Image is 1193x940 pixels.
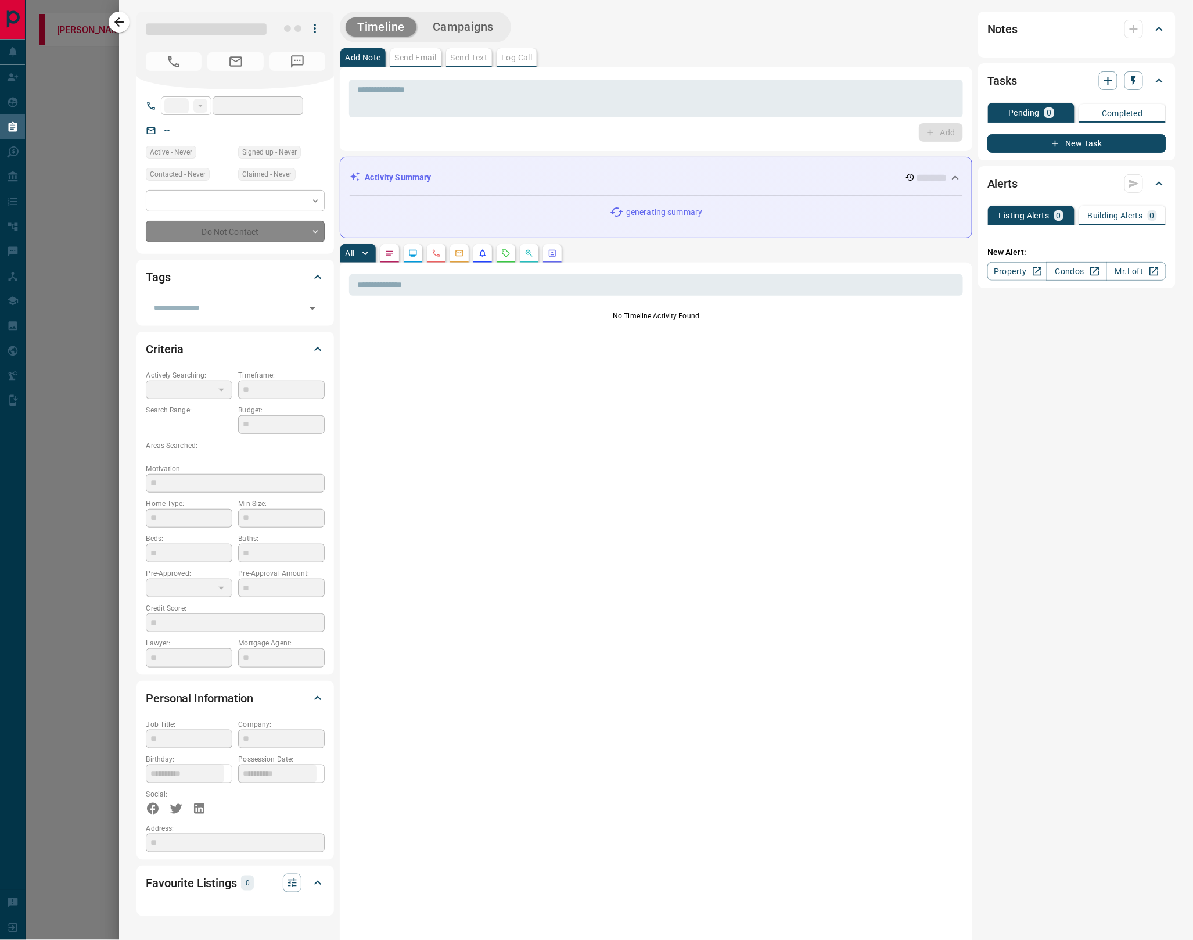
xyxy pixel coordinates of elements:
div: Alerts [987,170,1166,198]
p: -- - -- [146,415,232,435]
h2: Personal Information [146,689,253,708]
p: Pre-Approved: [146,568,232,579]
svg: Requests [501,249,511,258]
p: Birthday: [146,754,232,765]
svg: Opportunities [524,249,534,258]
svg: Notes [385,249,394,258]
a: Condos [1047,262,1106,281]
a: Mr.Loft [1106,262,1166,281]
p: Motivation: [146,464,325,474]
p: No Timeline Activity Found [349,311,963,321]
p: Possession Date: [238,754,325,765]
p: Areas Searched: [146,440,325,451]
p: Timeframe: [238,370,325,381]
h2: Tasks [987,71,1017,90]
div: Do Not Contact [146,221,325,242]
p: generating summary [626,206,702,218]
h2: Alerts [987,174,1018,193]
p: Actively Searching: [146,370,232,381]
span: No Number [269,52,325,71]
p: Job Title: [146,719,232,730]
p: Pending [1008,109,1040,117]
span: Active - Never [150,146,192,158]
svg: Listing Alerts [478,249,487,258]
div: Notes [987,15,1166,43]
div: Personal Information [146,684,325,712]
p: Social: [146,789,232,799]
p: Pre-Approval Amount: [238,568,325,579]
a: Property [987,262,1047,281]
p: Lawyer: [146,638,232,648]
span: No Number [146,52,202,71]
span: Signed up - Never [242,146,297,158]
a: -- [164,125,169,135]
p: Home Type: [146,498,232,509]
div: Favourite Listings0 [146,869,325,897]
svg: Emails [455,249,464,258]
p: Min Size: [238,498,325,509]
p: Search Range: [146,405,232,415]
p: Mortgage Agent: [238,638,325,648]
button: New Task [987,134,1166,153]
h2: Tags [146,268,170,286]
p: New Alert: [987,246,1166,259]
p: Listing Alerts [999,211,1050,220]
button: Campaigns [421,17,505,37]
p: Company: [238,719,325,730]
svg: Agent Actions [548,249,557,258]
h2: Favourite Listings [146,874,236,892]
svg: Calls [432,249,441,258]
p: 0 [1047,109,1051,117]
h2: Notes [987,20,1018,38]
p: Address: [146,823,325,834]
p: Activity Summary [365,171,431,184]
p: Beds: [146,533,232,544]
h2: Criteria [146,340,184,358]
p: 0 [1057,211,1061,220]
button: Timeline [346,17,416,37]
p: Credit Score: [146,603,325,613]
p: 0 [1150,211,1155,220]
svg: Lead Browsing Activity [408,249,418,258]
span: No Email [207,52,263,71]
p: All [345,249,354,257]
p: Building Alerts [1088,211,1143,220]
button: Open [304,300,321,317]
span: Contacted - Never [150,168,206,180]
p: Baths: [238,533,325,544]
div: Tasks [987,67,1166,95]
p: 0 [245,877,250,889]
p: Budget: [238,405,325,415]
div: Criteria [146,335,325,363]
span: Claimed - Never [242,168,292,180]
p: Add Note [345,53,380,62]
div: Activity Summary [350,167,962,188]
div: Tags [146,263,325,291]
p: Completed [1102,109,1143,117]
